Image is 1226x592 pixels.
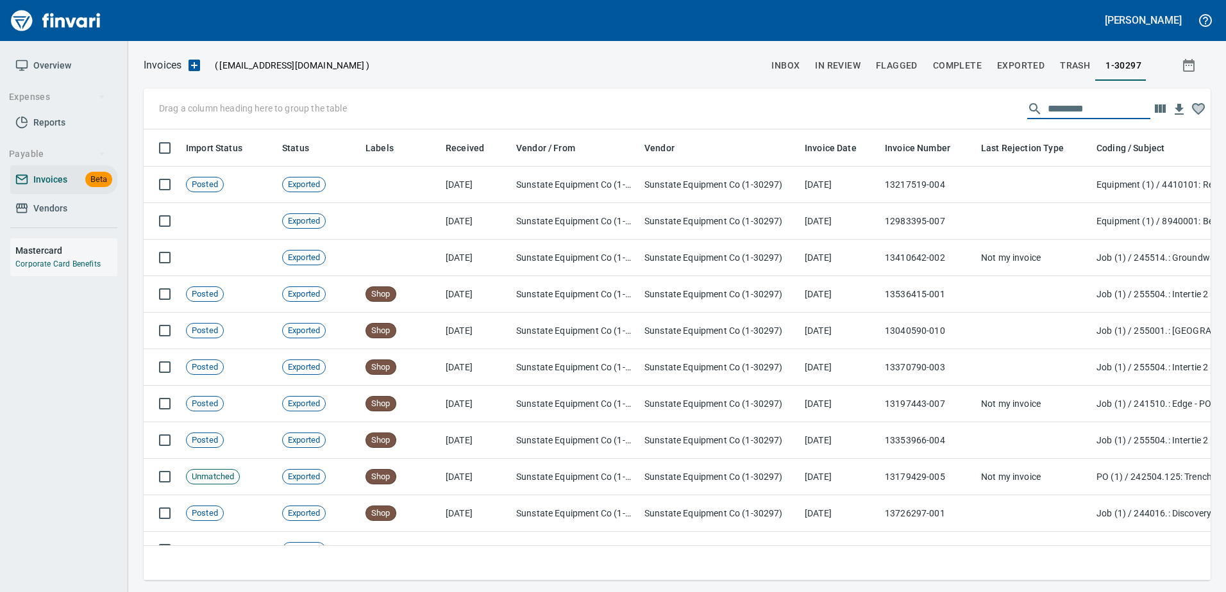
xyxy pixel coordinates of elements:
[446,140,484,156] span: Received
[639,276,800,313] td: Sunstate Equipment Co (1-30297)
[880,386,976,422] td: 13197443-007
[283,507,325,520] span: Exported
[283,215,325,227] span: Exported
[283,179,325,191] span: Exported
[15,259,101,268] a: Corporate Card Benefits
[283,471,325,483] span: Exported
[365,140,410,156] span: Labels
[218,59,365,72] span: [EMAIL_ADDRESS][DOMAIN_NAME]
[441,532,511,568] td: [DATE]
[876,58,918,74] span: Flagged
[800,532,880,568] td: [DATE]
[441,422,511,459] td: [DATE]
[800,349,880,386] td: [DATE]
[283,252,325,264] span: Exported
[365,140,394,156] span: Labels
[441,276,511,313] td: [DATE]
[4,142,111,166] button: Payable
[1102,10,1185,30] button: [PERSON_NAME]
[771,58,800,74] span: inbox
[639,422,800,459] td: Sunstate Equipment Co (1-30297)
[187,471,239,483] span: Unmatched
[800,313,880,349] td: [DATE]
[85,172,112,187] span: Beta
[976,240,1091,276] td: Not my invoice
[976,459,1091,495] td: Not my invoice
[511,240,639,276] td: Sunstate Equipment Co (1-30297)
[187,288,223,300] span: Posted
[1096,140,1164,156] span: Coding / Subject
[441,313,511,349] td: [DATE]
[1105,58,1141,74] span: 1-30297
[639,386,800,422] td: Sunstate Equipment Co (1-30297)
[800,422,880,459] td: [DATE]
[511,203,639,240] td: Sunstate Equipment Co (1-30297)
[1170,100,1189,119] button: Download table
[1105,13,1182,27] h5: [PERSON_NAME]
[639,459,800,495] td: Sunstate Equipment Co (1-30297)
[639,240,800,276] td: Sunstate Equipment Co (1-30297)
[880,167,976,203] td: 13217519-004
[880,240,976,276] td: 13410642-002
[1170,54,1211,77] button: Show invoices within a particular date range
[880,495,976,532] td: 13726297-001
[15,243,117,258] h6: Mastercard
[366,434,396,447] span: Shop
[976,532,1091,568] td: Not my invoice
[144,58,181,73] nav: breadcrumb
[282,140,309,156] span: Status
[8,5,104,36] img: Finvari
[4,85,111,109] button: Expenses
[187,361,223,374] span: Posted
[880,276,976,313] td: 13536415-001
[1150,99,1170,119] button: Choose columns to display
[441,459,511,495] td: [DATE]
[366,288,396,300] span: Shop
[441,167,511,203] td: [DATE]
[187,398,223,410] span: Posted
[805,140,873,156] span: Invoice Date
[511,495,639,532] td: Sunstate Equipment Co (1-30297)
[186,140,259,156] span: Import Status
[187,179,223,191] span: Posted
[511,459,639,495] td: Sunstate Equipment Co (1-30297)
[885,140,950,156] span: Invoice Number
[639,167,800,203] td: Sunstate Equipment Co (1-30297)
[516,140,575,156] span: Vendor / From
[207,59,369,72] p: ( )
[10,108,117,137] a: Reports
[997,58,1045,74] span: Exported
[511,349,639,386] td: Sunstate Equipment Co (1-30297)
[880,532,976,568] td: 13261522-003
[805,140,857,156] span: Invoice Date
[33,58,71,74] span: Overview
[639,203,800,240] td: Sunstate Equipment Co (1-30297)
[800,495,880,532] td: [DATE]
[800,459,880,495] td: [DATE]
[511,386,639,422] td: Sunstate Equipment Co (1-30297)
[800,203,880,240] td: [DATE]
[187,507,223,520] span: Posted
[10,165,117,194] a: InvoicesBeta
[933,58,982,74] span: Complete
[366,471,396,483] span: Shop
[33,201,67,217] span: Vendors
[187,434,223,447] span: Posted
[9,146,106,162] span: Payable
[144,58,181,73] p: Invoices
[981,140,1080,156] span: Last Rejection Type
[880,313,976,349] td: 13040590-010
[511,313,639,349] td: Sunstate Equipment Co (1-30297)
[1096,140,1181,156] span: Coding / Subject
[187,325,223,337] span: Posted
[441,240,511,276] td: [DATE]
[10,194,117,223] a: Vendors
[885,140,967,156] span: Invoice Number
[1189,99,1208,119] button: Column choices favorited. Click to reset to default
[511,422,639,459] td: Sunstate Equipment Co (1-30297)
[639,495,800,532] td: Sunstate Equipment Co (1-30297)
[186,140,242,156] span: Import Status
[976,386,1091,422] td: Not my invoice
[511,167,639,203] td: Sunstate Equipment Co (1-30297)
[282,140,326,156] span: Status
